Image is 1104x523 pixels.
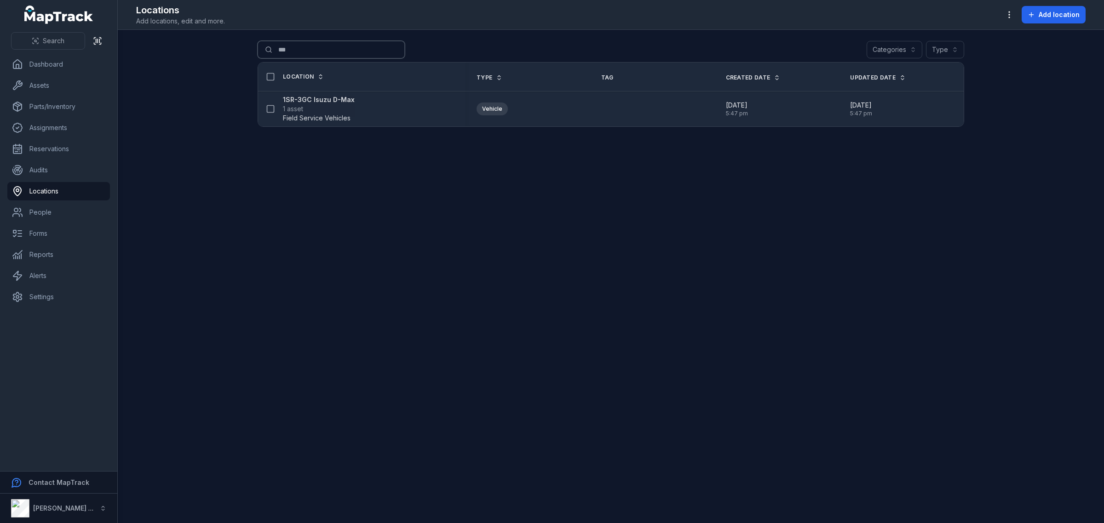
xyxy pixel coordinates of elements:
[477,74,502,81] a: Type
[283,95,355,123] a: 1SR-3GC Isuzu D-Max1 assetField Service Vehicles
[850,74,896,81] span: Updated Date
[283,73,314,80] span: Location
[726,74,770,81] span: Created Date
[24,6,93,24] a: MapTrack
[7,203,110,222] a: People
[29,478,89,486] strong: Contact MapTrack
[726,110,748,117] span: 5:47 pm
[283,95,355,104] strong: 1SR-3GC Isuzu D-Max
[283,104,303,114] span: 1 asset
[7,55,110,74] a: Dashboard
[850,101,872,110] span: [DATE]
[7,76,110,95] a: Assets
[7,161,110,179] a: Audits
[7,245,110,264] a: Reports
[850,101,872,117] time: 8/26/2025, 5:47:04 PM
[726,101,748,117] time: 8/26/2025, 5:47:04 PM
[7,119,110,137] a: Assignments
[850,110,872,117] span: 5:47 pm
[7,267,110,285] a: Alerts
[7,288,110,306] a: Settings
[1022,6,1086,23] button: Add location
[7,140,110,158] a: Reservations
[1039,10,1080,19] span: Add location
[7,97,110,116] a: Parts/Inventory
[7,224,110,243] a: Forms
[283,73,324,80] a: Location
[136,17,225,26] span: Add locations, edit and more.
[850,74,906,81] a: Updated Date
[726,101,748,110] span: [DATE]
[477,102,508,115] div: Vehicle
[11,32,85,50] button: Search
[43,36,64,45] span: Search
[726,74,781,81] a: Created Date
[33,504,97,512] strong: [PERSON_NAME] Air
[7,182,110,200] a: Locations
[283,114,351,123] span: Field Service Vehicles
[601,74,614,81] span: Tag
[867,41,922,58] button: Categories
[136,4,225,17] h2: Locations
[477,74,492,81] span: Type
[926,41,964,58] button: Type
